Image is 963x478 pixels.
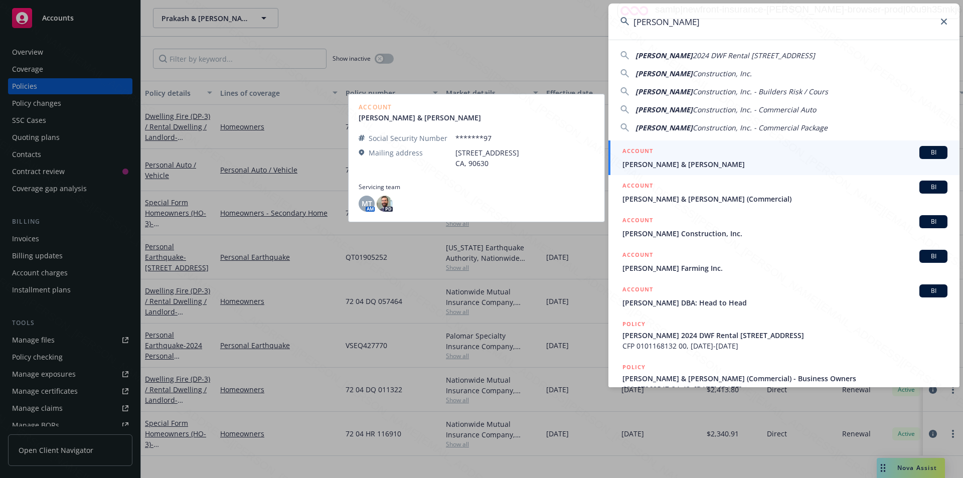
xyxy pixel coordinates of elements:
span: [PERSON_NAME] DBA: Head to Head [622,297,947,308]
span: [PERSON_NAME] [635,51,693,60]
a: ACCOUNTBI[PERSON_NAME] & [PERSON_NAME] (Commercial) [608,175,959,210]
h5: ACCOUNT [622,284,653,296]
span: BI [923,183,943,192]
span: [PERSON_NAME] Farming Inc. [622,263,947,273]
a: ACCOUNTBI[PERSON_NAME] & [PERSON_NAME] [608,140,959,175]
a: ACCOUNTBI[PERSON_NAME] Construction, Inc. [608,210,959,244]
span: CFP 0101168132 00, [DATE]-[DATE] [622,341,947,351]
span: [PERSON_NAME] 2024 DWF Rental [STREET_ADDRESS] [622,330,947,341]
h5: ACCOUNT [622,146,653,158]
span: [PERSON_NAME] [635,123,693,132]
span: 680-2T268547-24-42, [DATE]-[DATE] [622,384,947,394]
input: Search... [608,4,959,40]
span: Construction, Inc. - Commercial Package [693,123,828,132]
span: [PERSON_NAME] & [PERSON_NAME] [622,159,947,170]
a: POLICY[PERSON_NAME] & [PERSON_NAME] (Commercial) - Business Owners680-2T268547-24-42, [DATE]-[DATE] [608,357,959,400]
h5: ACCOUNT [622,215,653,227]
span: BI [923,217,943,226]
span: Construction, Inc. - Commercial Auto [693,105,816,114]
h5: POLICY [622,319,646,329]
a: POLICY[PERSON_NAME] 2024 DWF Rental [STREET_ADDRESS]CFP 0101168132 00, [DATE]-[DATE] [608,313,959,357]
span: [PERSON_NAME] & [PERSON_NAME] (Commercial) - Business Owners [622,373,947,384]
span: [PERSON_NAME] Construction, Inc. [622,228,947,239]
a: ACCOUNTBI[PERSON_NAME] DBA: Head to Head [608,279,959,313]
h5: ACCOUNT [622,181,653,193]
span: BI [923,148,943,157]
h5: POLICY [622,362,646,372]
span: BI [923,252,943,261]
span: [PERSON_NAME] [635,69,693,78]
span: [PERSON_NAME] & [PERSON_NAME] (Commercial) [622,194,947,204]
span: [PERSON_NAME] [635,87,693,96]
span: 2024 DWF Rental [STREET_ADDRESS] [693,51,815,60]
h5: ACCOUNT [622,250,653,262]
span: Construction, Inc. - Builders Risk / Cours [693,87,828,96]
span: BI [923,286,943,295]
span: [PERSON_NAME] [635,105,693,114]
span: Construction, Inc. [693,69,752,78]
a: ACCOUNTBI[PERSON_NAME] Farming Inc. [608,244,959,279]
